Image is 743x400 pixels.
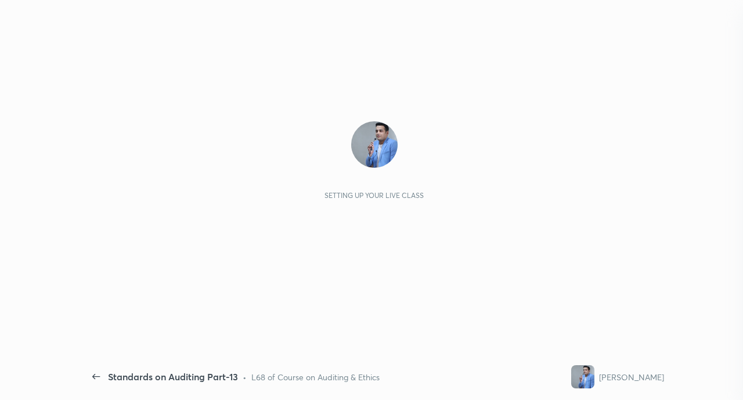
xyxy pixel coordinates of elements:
[108,370,238,384] div: Standards on Auditing Part-13
[251,371,380,383] div: L68 of Course on Auditing & Ethics
[571,365,594,388] img: 5a270568c3c64797abd277386626bc37.jpg
[243,371,247,383] div: •
[324,191,424,200] div: Setting up your live class
[351,121,398,168] img: 5a270568c3c64797abd277386626bc37.jpg
[599,371,664,383] div: [PERSON_NAME]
